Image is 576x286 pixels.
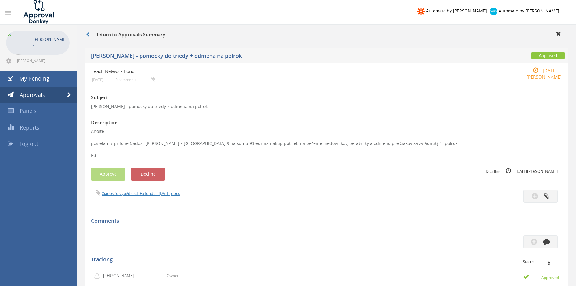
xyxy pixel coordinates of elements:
small: Approved [523,274,559,281]
span: Reports [20,124,39,131]
p: [PERSON_NAME] [103,273,138,279]
span: My Pending [19,75,49,82]
img: user-icon.png [94,273,103,279]
img: zapier-logomark.png [417,8,425,15]
h5: Tracking [91,257,558,263]
span: Panels [20,107,37,114]
span: Approved [531,52,565,59]
div: posielam v prílohe žiadosť [PERSON_NAME] z [GEOGRAPHIC_DATA] 9 na sumu 93 eur na nákup potrieb na... [91,140,562,146]
h3: Description [91,120,562,126]
span: Approvals [20,91,45,98]
span: Automate by [PERSON_NAME] [426,8,487,14]
p: Owner [167,273,179,279]
button: Decline [131,168,165,181]
div: Ahojte, [91,128,562,159]
small: 0 comments... [116,77,155,82]
span: Automate by [PERSON_NAME] [499,8,559,14]
h5: Comments [91,218,558,224]
small: [DATE][PERSON_NAME] [526,67,557,81]
p: [PERSON_NAME] [33,35,67,51]
img: xero-logo.png [490,8,497,15]
span: Log out [19,140,38,147]
button: Approve [91,168,125,181]
h5: [PERSON_NAME] - pomocky do triedy + odmena na polrok [91,53,422,61]
p: [PERSON_NAME] - pomocky do triedy + odmena na polrok [91,104,562,110]
div: Ed. [91,153,562,159]
h3: Return to Approvals Summary [86,32,165,38]
a: Žiadosť o využitie CHFS fondu - [DATE].docx [102,191,180,196]
h3: Subject [91,95,562,100]
small: Deadline [DATE][PERSON_NAME] [486,168,558,174]
h4: Teach Network Fond [92,69,483,74]
span: [PERSON_NAME][EMAIL_ADDRESS][DOMAIN_NAME] [17,58,68,63]
div: Status [523,260,558,264]
small: [DATE] [92,77,103,82]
